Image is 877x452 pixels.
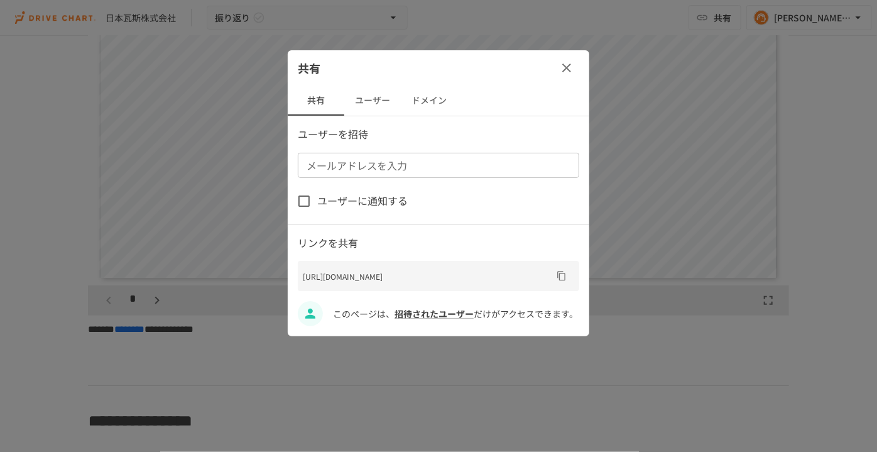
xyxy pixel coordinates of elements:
[298,235,579,251] p: リンクを共有
[552,266,572,286] button: URLをコピー
[333,307,579,321] p: このページは、 だけがアクセスできます。
[288,50,589,85] div: 共有
[344,85,401,116] button: ユーザー
[288,85,344,116] button: 共有
[298,126,579,143] p: ユーザーを招待
[303,270,552,282] p: [URL][DOMAIN_NAME]
[401,85,457,116] button: ドメイン
[317,193,408,209] span: ユーザーに通知する
[395,307,474,320] a: 招待されたユーザー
